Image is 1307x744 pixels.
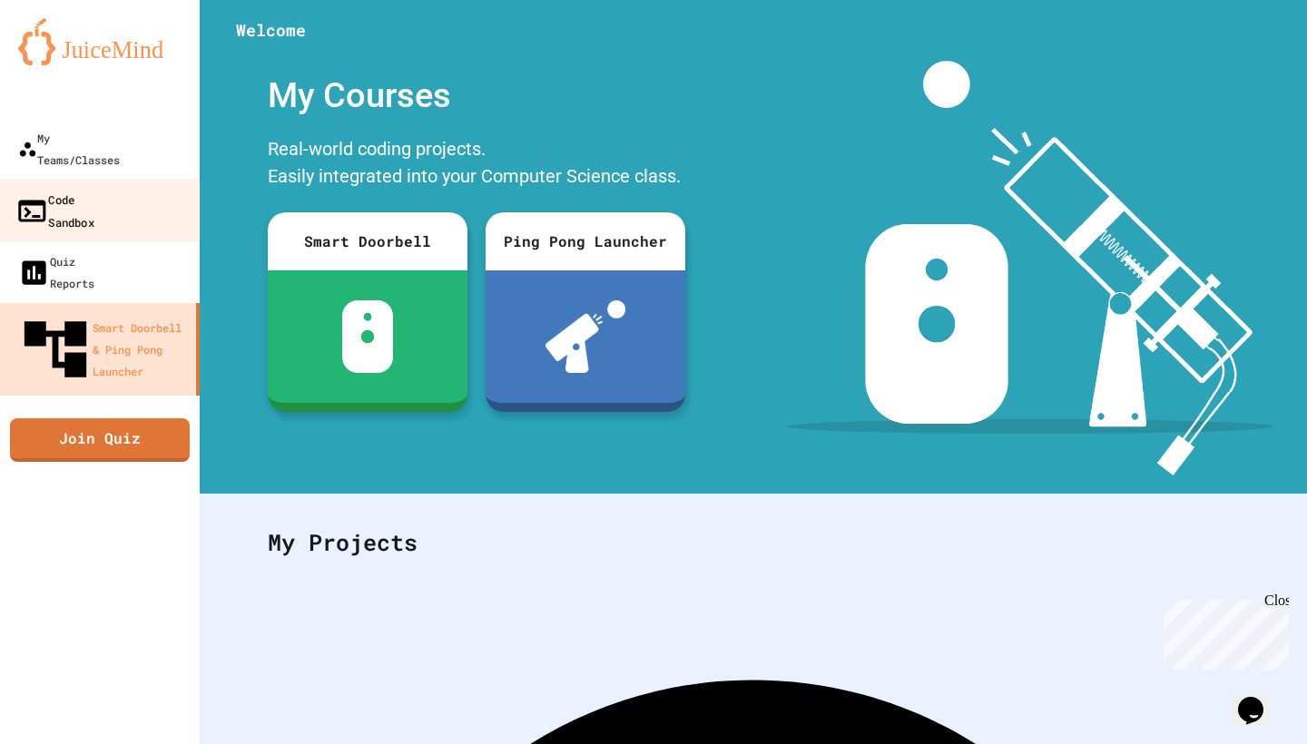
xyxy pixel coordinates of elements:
[268,212,467,270] div: Smart Doorbell
[15,188,94,232] div: Code Sandbox
[259,61,694,131] div: My Courses
[1156,592,1289,670] iframe: chat widget
[250,507,1257,578] div: My Projects
[787,61,1273,475] img: banner-image-my-projects.png
[18,127,120,171] div: My Teams/Classes
[259,131,694,199] div: Real-world coding projects. Easily integrated into your Computer Science class.
[18,250,94,294] div: Quiz Reports
[10,418,190,462] a: Join Quiz
[7,7,125,115] div: Chat with us now!Close
[18,312,189,387] div: Smart Doorbell & Ping Pong Launcher
[545,300,626,373] img: ppl-with-ball.png
[18,18,182,65] img: logo-orange.svg
[1231,671,1289,726] iframe: chat widget
[486,212,685,270] div: Ping Pong Launcher
[342,300,394,373] img: sdb-white.svg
